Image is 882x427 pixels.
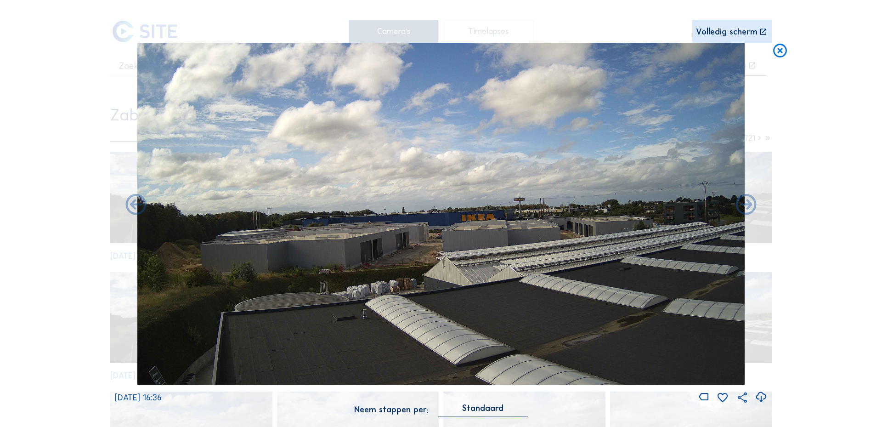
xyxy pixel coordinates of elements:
[115,393,162,403] span: [DATE] 16:36
[354,405,429,414] div: Neem stappen per:
[137,43,744,384] img: Image
[734,193,758,218] i: Back
[462,404,503,412] div: Standaard
[124,193,148,218] i: Forward
[696,28,758,36] div: Volledig scherm
[438,404,528,416] div: Standaard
